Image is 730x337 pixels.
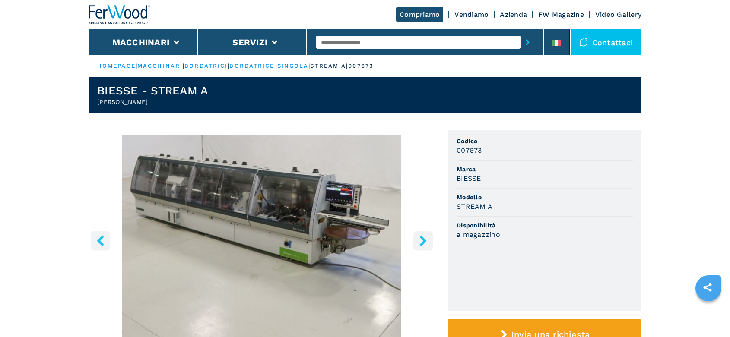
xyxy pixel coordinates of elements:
a: FW Magazine [538,10,584,19]
p: stream a | [310,62,348,70]
span: | [228,63,229,69]
p: 007673 [348,62,374,70]
button: Macchinari [112,37,170,47]
div: Contattaci [571,29,642,55]
h3: a magazzino [457,230,500,239]
a: Compriamo [396,7,443,22]
h3: STREAM A [457,202,492,211]
img: Ferwood [89,5,151,24]
span: Marca [457,165,633,173]
a: bordatrice singola [229,63,308,69]
a: HOMEPAGE [97,63,136,69]
a: Video Gallery [595,10,641,19]
h2: [PERSON_NAME] [97,98,208,106]
img: Contattaci [579,38,588,47]
span: Disponibilità [457,221,633,230]
h3: BIESSE [457,173,481,183]
iframe: Chat [693,298,724,331]
h3: 007673 [457,145,482,155]
button: left-button [91,231,110,250]
a: sharethis [697,277,718,298]
h1: BIESSE - STREAM A [97,84,208,98]
a: macchinari [137,63,183,69]
a: Vendiamo [454,10,489,19]
span: | [136,63,137,69]
span: | [308,63,310,69]
span: Modello [457,193,633,202]
span: | [183,63,184,69]
a: Azienda [500,10,527,19]
button: right-button [413,231,433,250]
button: Servizi [232,37,267,47]
a: bordatrici [184,63,228,69]
span: Codice [457,137,633,145]
button: submit-button [521,32,534,52]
